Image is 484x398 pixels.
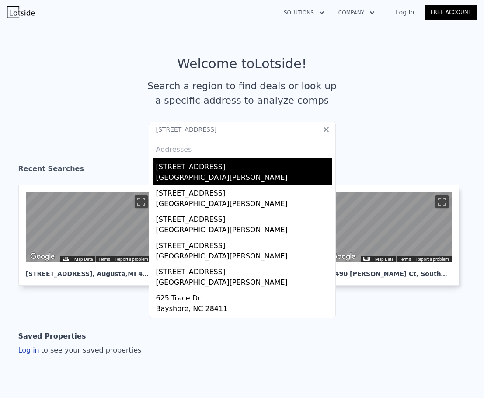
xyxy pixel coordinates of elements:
a: Terms [98,257,110,262]
div: 625 Trace Dr [156,290,332,304]
img: Lotside [7,6,35,18]
div: [GEOGRAPHIC_DATA][PERSON_NAME] [156,225,332,237]
a: Log In [385,8,425,17]
div: Map [26,192,151,262]
a: Free Account [425,5,477,20]
div: [STREET_ADDRESS] [156,263,332,277]
a: Report a problem [416,257,449,262]
div: [GEOGRAPHIC_DATA][PERSON_NAME] [156,251,332,263]
div: Addresses [153,137,332,158]
div: [STREET_ADDRESS] , Augusta [26,262,151,278]
button: Map Data [74,256,93,262]
button: Keyboard shortcuts [363,257,369,261]
div: Recent Searches [18,157,466,185]
div: [STREET_ADDRESS] [156,185,332,199]
div: Welcome to Lotside ! [177,56,307,72]
a: Open this area in Google Maps (opens a new window) [329,251,358,262]
div: 29490 [PERSON_NAME] Ct , Southfield [327,262,452,278]
div: [GEOGRAPHIC_DATA][PERSON_NAME] [156,172,332,185]
button: Toggle fullscreen view [435,195,449,208]
div: Search a region to find deals or look up a specific address to analyze comps [144,79,340,108]
button: Keyboard shortcuts [63,257,69,261]
a: Map 29490 [PERSON_NAME] Ct, Southfield [319,185,466,286]
div: Bayshore, NC 28411 [156,304,332,316]
div: Street View [327,192,452,262]
span: , MI 49012 [125,270,160,277]
div: [STREET_ADDRESS] [156,211,332,225]
button: Map Data [375,256,393,262]
a: Terms [399,257,411,262]
a: Map [STREET_ADDRESS], Augusta,MI 49012 [18,185,165,286]
div: [STREET_ADDRESS] [156,237,332,251]
img: Google [329,251,358,262]
div: [GEOGRAPHIC_DATA][PERSON_NAME] [156,199,332,211]
div: Log in [18,345,142,356]
div: [STREET_ADDRESS] [156,158,332,172]
span: to see your saved properties [39,346,142,354]
input: Search an address or region... [149,122,336,137]
div: Map [327,192,452,262]
img: Google [28,251,57,262]
div: [GEOGRAPHIC_DATA][PERSON_NAME] [156,277,332,290]
button: Company [331,5,382,21]
a: Open this area in Google Maps (opens a new window) [28,251,57,262]
button: Toggle fullscreen view [135,195,148,208]
div: Street View [26,192,151,262]
button: Solutions [277,5,331,21]
a: Report a problem [115,257,148,262]
div: Saved Properties [18,328,86,345]
div: [STREET_ADDRESS] [156,316,332,330]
